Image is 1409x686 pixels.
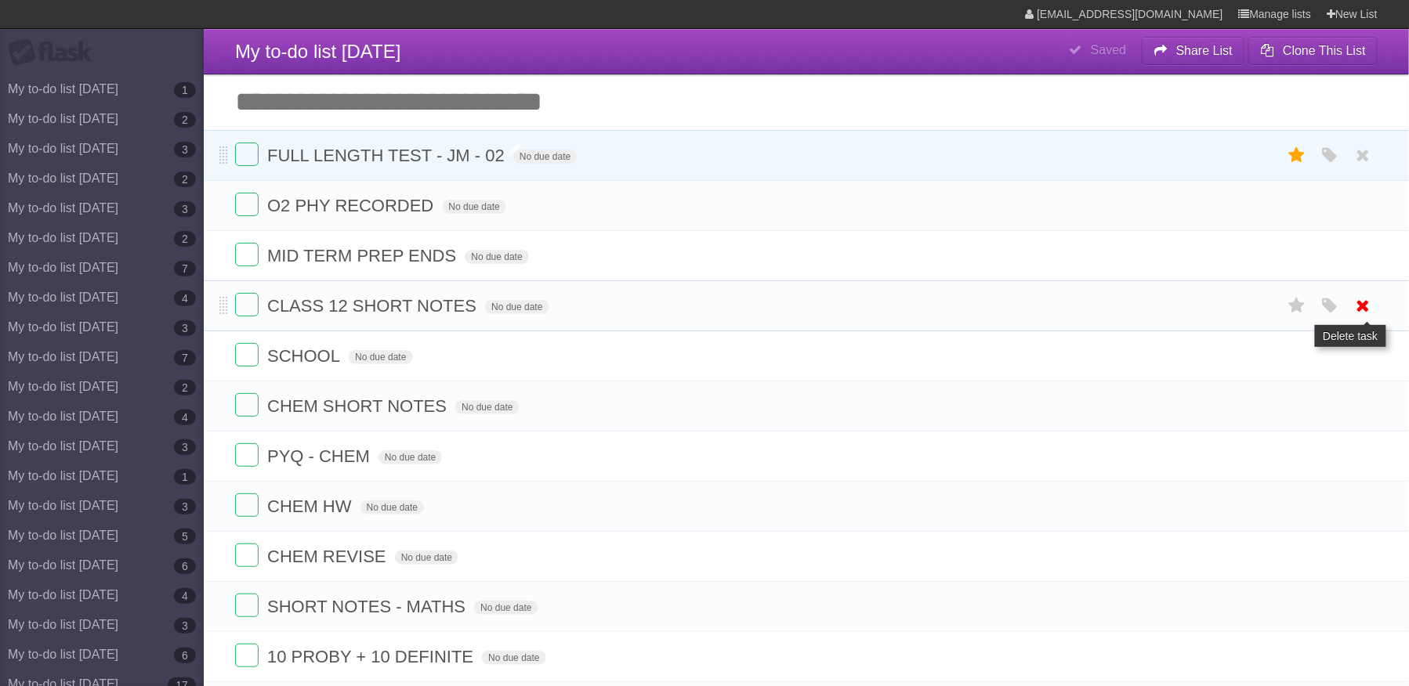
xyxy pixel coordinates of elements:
span: My to-do list [DATE] [235,41,401,62]
span: O2 PHY RECORDED [267,196,437,215]
b: 3 [174,499,196,514]
b: 6 [174,558,196,574]
b: 1 [174,82,196,98]
span: CLASS 12 SHORT NOTES [267,296,480,316]
b: 3 [174,618,196,634]
label: Done [235,543,259,567]
span: No due date [349,350,412,364]
label: Star task [1282,293,1312,319]
span: FULL LENGTH TEST - JM - 02 [267,146,509,165]
span: No due date [455,400,519,414]
label: Done [235,343,259,366]
b: 4 [174,291,196,306]
b: 3 [174,201,196,217]
span: PYQ - CHEM [267,446,374,466]
b: 2 [174,112,196,128]
b: 7 [174,261,196,276]
label: Done [235,143,259,166]
span: No due date [474,601,538,615]
span: No due date [465,250,528,264]
label: Done [235,594,259,617]
label: Done [235,243,259,266]
b: 3 [174,142,196,157]
span: No due date [443,200,506,214]
span: No due date [485,300,549,314]
button: Share List [1142,37,1245,65]
span: No due date [379,450,442,464]
span: CHEM REVISE [267,547,390,566]
b: Saved [1091,43,1126,56]
b: 5 [174,529,196,544]
b: 7 [174,350,196,366]
label: Done [235,644,259,667]
b: 3 [174,439,196,455]
b: Clone This List [1283,44,1366,57]
span: CHEM HW [267,496,356,516]
b: 2 [174,231,196,247]
b: 3 [174,320,196,336]
label: Star task [1282,143,1312,168]
b: 2 [174,380,196,395]
b: 6 [174,648,196,663]
span: No due date [513,150,577,164]
span: No due date [482,651,545,665]
label: Done [235,193,259,216]
label: Done [235,393,259,417]
label: Done [235,493,259,517]
b: 1 [174,469,196,485]
div: Flask [8,38,102,67]
span: MID TERM PREP ENDS [267,246,460,265]
label: Done [235,443,259,467]
span: No due date [360,500,424,514]
b: 4 [174,588,196,604]
b: 4 [174,410,196,425]
b: Share List [1176,44,1233,57]
b: 2 [174,171,196,187]
span: 10 PROBY + 10 DEFINITE [267,647,477,666]
span: CHEM SHORT NOTES [267,396,451,416]
span: SCHOOL [267,346,344,366]
span: SHORT NOTES - MATHS [267,597,469,616]
span: No due date [395,551,458,565]
button: Clone This List [1248,37,1378,65]
label: Done [235,293,259,316]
